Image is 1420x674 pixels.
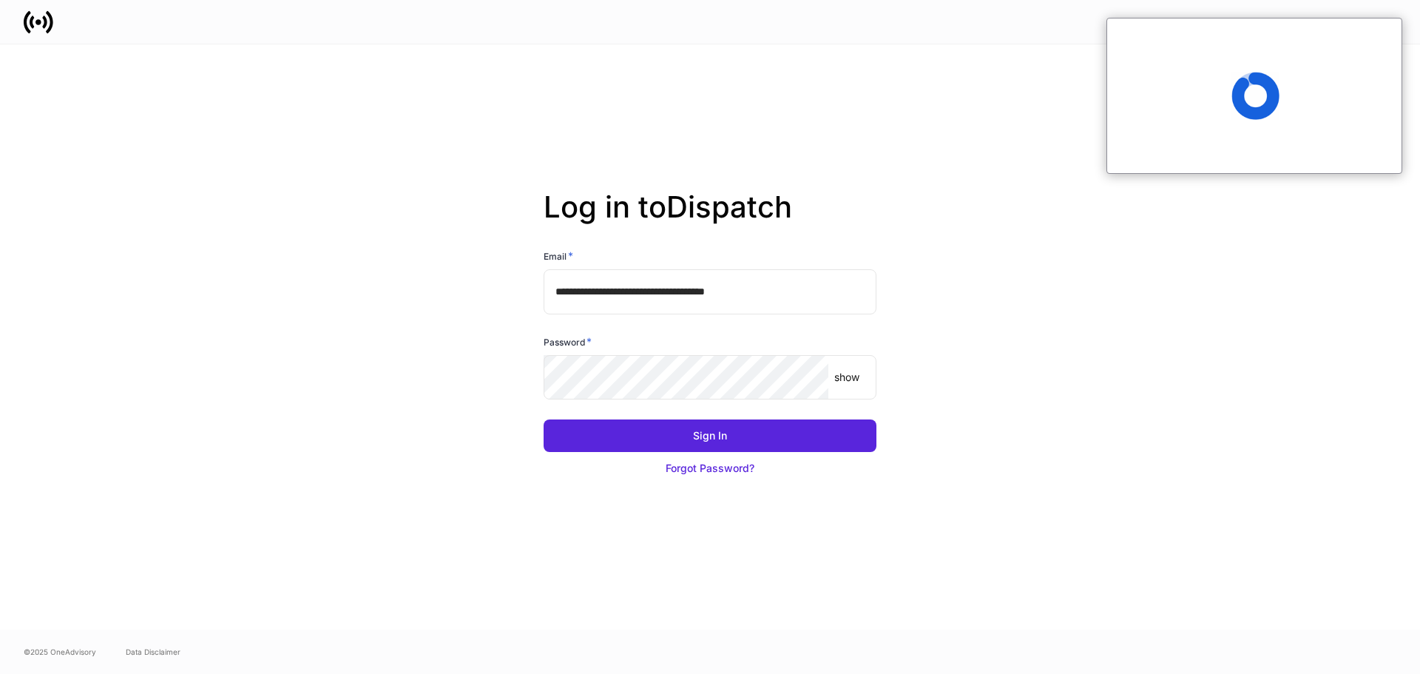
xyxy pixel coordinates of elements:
[693,428,727,443] div: Sign In
[544,249,573,263] h6: Email
[544,452,876,485] button: Forgot Password?
[544,419,876,452] button: Sign In
[834,370,859,385] p: show
[544,189,876,249] h2: Log in to Dispatch
[544,334,592,349] h6: Password
[666,461,754,476] div: Forgot Password?
[126,646,180,658] a: Data Disclaimer
[24,646,96,658] span: © 2025 OneAdvisory
[1231,72,1279,120] span: Loading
